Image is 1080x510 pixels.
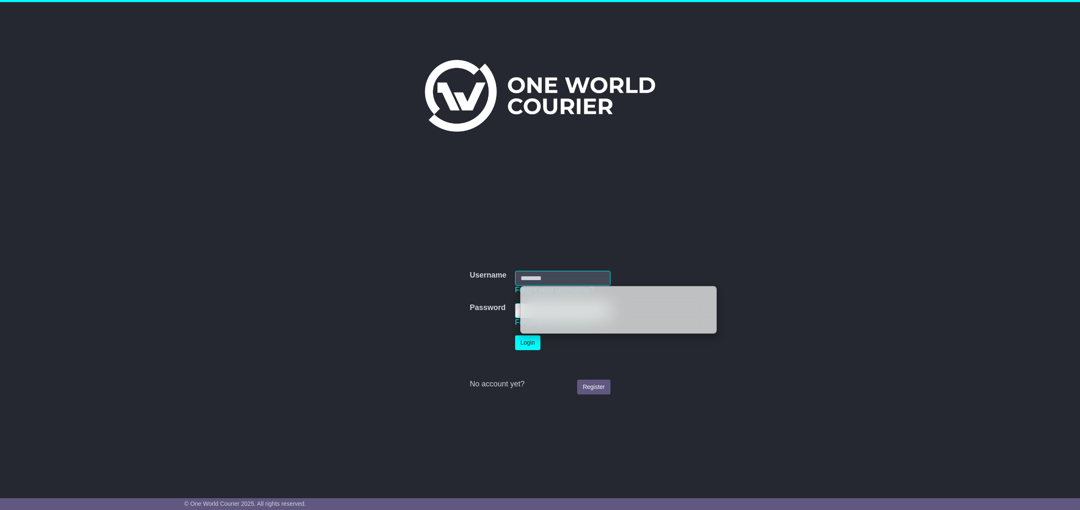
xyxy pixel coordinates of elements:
[515,335,540,350] button: Login
[470,380,610,389] div: No account yet?
[184,500,306,507] span: © One World Courier 2025. All rights reserved.
[470,303,505,313] label: Password
[515,286,594,294] a: Forgot your username?
[515,318,593,327] a: Forgot your password?
[470,271,506,280] label: Username
[425,60,655,132] img: One World
[577,380,610,394] a: Register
